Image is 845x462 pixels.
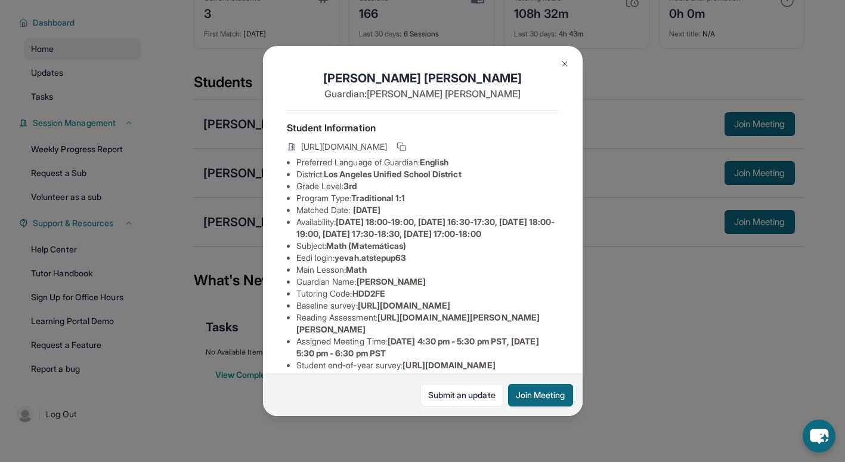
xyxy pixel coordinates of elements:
[296,240,559,252] li: Subject :
[296,168,559,180] li: District:
[296,312,559,335] li: Reading Assessment :
[358,300,450,310] span: [URL][DOMAIN_NAME]
[287,70,559,87] h1: [PERSON_NAME] [PERSON_NAME]
[296,156,559,168] li: Preferred Language of Guardian:
[394,140,408,154] button: Copy link
[296,300,559,312] li: Baseline survey :
[296,204,559,216] li: Matched Date:
[803,420,835,452] button: chat-button
[296,192,559,204] li: Program Type:
[296,180,559,192] li: Grade Level:
[296,359,559,371] li: Student end-of-year survey :
[296,312,540,334] span: [URL][DOMAIN_NAME][PERSON_NAME][PERSON_NAME]
[560,59,569,69] img: Close Icon
[296,276,559,288] li: Guardian Name :
[353,205,380,215] span: [DATE]
[287,87,559,101] p: Guardian: [PERSON_NAME] [PERSON_NAME]
[346,264,366,275] span: Math
[324,169,461,179] span: Los Angeles Unified School District
[296,264,559,276] li: Main Lesson :
[420,384,503,406] a: Submit an update
[296,336,539,358] span: [DATE] 4:30 pm - 5:30 pm PST, [DATE] 5:30 pm - 6:30 pm PST
[301,141,387,153] span: [URL][DOMAIN_NAME]
[296,288,559,300] li: Tutoring Code :
[420,157,449,167] span: English
[296,252,559,264] li: Eedi login :
[403,360,495,370] span: [URL][DOMAIN_NAME]
[335,252,406,263] span: yevah.atstepup63
[296,217,555,239] span: [DATE] 18:00-19:00, [DATE] 16:30-17:30, [DATE] 18:00-19:00, [DATE] 17:30-18:30, [DATE] 17:00-18:00
[351,193,405,203] span: Traditional 1:1
[296,335,559,359] li: Assigned Meeting Time :
[296,216,559,240] li: Availability:
[508,384,573,406] button: Join Meeting
[287,121,559,135] h4: Student Information
[352,288,385,298] span: HDD2FE
[296,371,559,395] li: Student Learning Portal Link (requires tutoring code) :
[357,276,426,287] span: [PERSON_NAME]
[326,241,406,251] span: Math (Matemáticas)
[343,181,357,191] span: 3rd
